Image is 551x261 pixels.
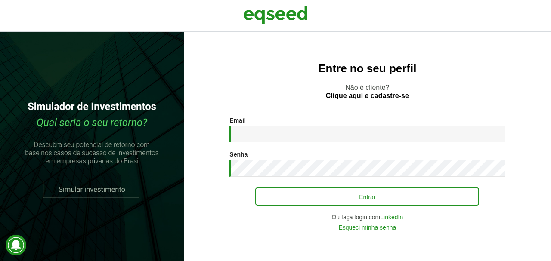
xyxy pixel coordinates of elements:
div: Ou faça login com [229,214,505,220]
a: LinkedIn [380,214,403,220]
h2: Entre no seu perfil [201,62,534,75]
a: Esqueci minha senha [338,224,396,230]
a: Clique aqui e cadastre-se [326,92,409,99]
button: Entrar [255,187,479,206]
label: Senha [229,151,248,157]
label: Email [229,117,245,123]
img: EqSeed Logo [243,4,308,26]
p: Não é cliente? [201,83,534,100]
